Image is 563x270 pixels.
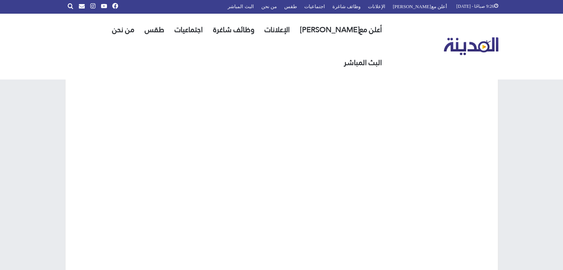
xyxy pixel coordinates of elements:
[208,13,259,46] a: وظائف شاغرة
[295,13,387,46] a: أعلن مع[PERSON_NAME]
[444,37,498,55] img: تلفزيون المدينة
[107,13,140,46] a: من نحن
[259,13,295,46] a: الإعلانات
[170,13,208,46] a: اجتماعيات
[140,13,170,46] a: طقس
[339,46,387,79] a: البث المباشر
